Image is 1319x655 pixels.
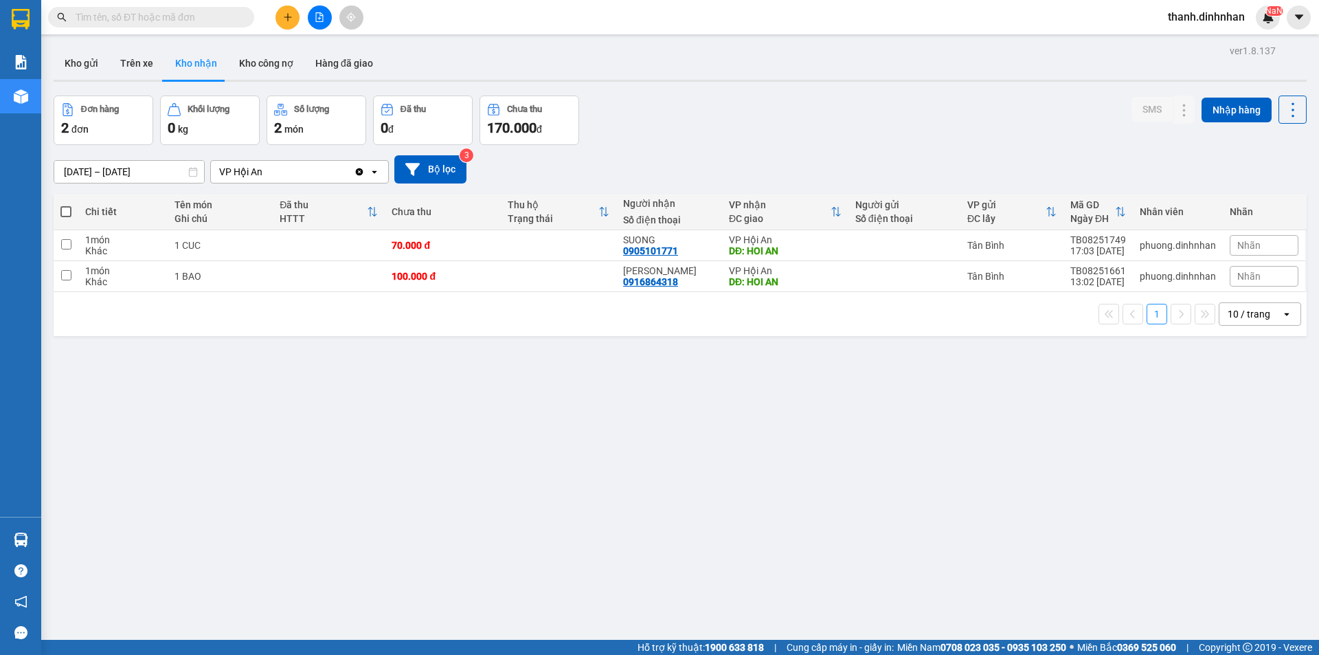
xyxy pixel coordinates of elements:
[304,47,384,80] button: Hàng đã giao
[1131,97,1173,122] button: SMS
[480,96,579,145] button: Chưa thu170.000đ
[267,96,366,145] button: Số lượng2món
[1237,240,1261,251] span: Nhãn
[54,161,204,183] input: Select a date range.
[638,640,764,655] span: Hỗ trợ kỹ thuật:
[507,104,542,114] div: Chưa thu
[967,240,1057,251] div: Tân Bình
[729,265,842,276] div: VP Hội An
[1070,645,1074,650] span: ⚪️
[174,199,266,210] div: Tên món
[85,265,161,276] div: 1 món
[508,199,598,210] div: Thu hộ
[85,276,161,287] div: Khác
[174,271,266,282] div: 1 BAO
[1243,643,1252,652] span: copyright
[61,120,69,136] span: 2
[722,194,848,230] th: Toggle SortBy
[308,5,332,30] button: file-add
[967,271,1057,282] div: Tân Bình
[283,12,293,22] span: plus
[373,96,473,145] button: Đã thu0đ
[369,166,380,177] svg: open
[1070,276,1126,287] div: 13:02 [DATE]
[160,96,260,145] button: Khối lượng0kg
[219,165,262,179] div: VP Hội An
[855,199,954,210] div: Người gửi
[1117,642,1176,653] strong: 0369 525 060
[392,271,493,282] div: 100.000 đ
[774,640,776,655] span: |
[705,642,764,653] strong: 1900 633 818
[1157,8,1256,25] span: thanh.dinhnhan
[294,104,329,114] div: Số lượng
[537,124,542,135] span: đ
[1140,206,1216,217] div: Nhân viên
[940,642,1066,653] strong: 0708 023 035 - 0935 103 250
[729,199,831,210] div: VP nhận
[85,245,161,256] div: Khác
[14,533,28,547] img: warehouse-icon
[1077,640,1176,655] span: Miền Bắc
[264,165,265,179] input: Selected VP Hội An.
[1262,11,1274,23] img: icon-new-feature
[1070,245,1126,256] div: 17:03 [DATE]
[274,120,282,136] span: 2
[280,199,367,210] div: Đã thu
[1287,5,1311,30] button: caret-down
[623,234,715,245] div: SUONG
[855,213,954,224] div: Số điện thoại
[273,194,385,230] th: Toggle SortBy
[623,245,678,256] div: 0905101771
[346,12,356,22] span: aim
[174,213,266,224] div: Ghi chú
[354,166,365,177] svg: Clear value
[388,124,394,135] span: đ
[1281,309,1292,320] svg: open
[508,213,598,224] div: Trạng thái
[487,120,537,136] span: 170.000
[960,194,1063,230] th: Toggle SortBy
[54,96,153,145] button: Đơn hàng2đơn
[1070,213,1115,224] div: Ngày ĐH
[76,10,238,25] input: Tìm tên, số ĐT hoặc mã đơn
[57,12,67,22] span: search
[1293,11,1305,23] span: caret-down
[188,104,229,114] div: Khối lượng
[967,199,1046,210] div: VP gửi
[228,47,304,80] button: Kho công nợ
[275,5,300,30] button: plus
[623,214,715,225] div: Số điện thoại
[81,104,119,114] div: Đơn hàng
[1070,234,1126,245] div: TB08251749
[1230,43,1276,58] div: ver 1.8.137
[729,245,842,256] div: DĐ: HOI AN
[164,47,228,80] button: Kho nhận
[392,206,493,217] div: Chưa thu
[12,9,30,30] img: logo-vxr
[339,5,363,30] button: aim
[54,47,109,80] button: Kho gửi
[85,234,161,245] div: 1 món
[14,55,28,69] img: solution-icon
[1237,271,1261,282] span: Nhãn
[1070,265,1126,276] div: TB08251661
[174,240,266,251] div: 1 CUC
[1186,640,1188,655] span: |
[623,198,715,209] div: Người nhận
[71,124,89,135] span: đơn
[1063,194,1133,230] th: Toggle SortBy
[1070,199,1115,210] div: Mã GD
[623,276,678,287] div: 0916864318
[14,564,27,577] span: question-circle
[178,124,188,135] span: kg
[1202,98,1272,122] button: Nhập hàng
[787,640,894,655] span: Cung cấp máy in - giấy in:
[1230,206,1298,217] div: Nhãn
[623,265,715,276] div: TAM PHAN
[1140,271,1216,282] div: phuong.dinhnhan
[1140,240,1216,251] div: phuong.dinhnhan
[14,89,28,104] img: warehouse-icon
[729,276,842,287] div: DĐ: HOI AN
[381,120,388,136] span: 0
